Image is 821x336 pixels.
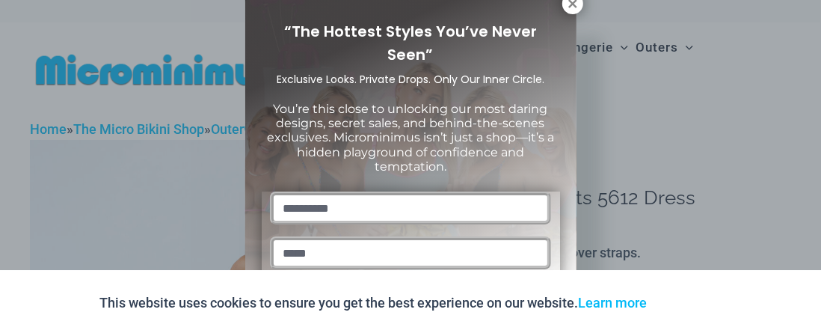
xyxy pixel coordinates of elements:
span: You’re this close to unlocking our most daring designs, secret sales, and behind-the-scenes exclu... [267,102,554,174]
span: “The Hottest Styles You’ve Never Seen” [284,21,537,65]
a: Learn more [578,295,647,311]
p: This website uses cookies to ensure you get the best experience on our website. [99,292,647,314]
span: Exclusive Looks. Private Drops. Only Our Inner Circle. [277,72,544,87]
button: Accept [658,285,722,321]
